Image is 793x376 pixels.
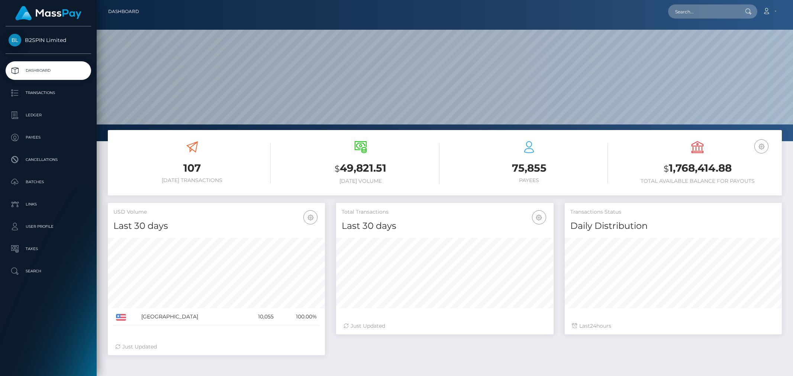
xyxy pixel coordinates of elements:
h4: Last 30 days [113,220,319,233]
h6: Payees [451,177,608,184]
a: Transactions [6,84,91,102]
span: B2SPIN Limited [6,37,91,43]
img: US.png [116,314,126,321]
td: 100.00% [276,308,319,325]
a: User Profile [6,217,91,236]
p: Batches [9,176,88,188]
span: 24 [590,322,596,329]
h3: 75,855 [451,161,608,175]
a: Payees [6,128,91,147]
img: MassPay Logo [15,6,81,20]
h5: Transactions Status [570,208,776,216]
a: Dashboard [6,61,91,80]
small: $ [664,163,669,174]
h3: 107 [113,161,271,175]
a: Ledger [6,106,91,124]
p: Transactions [9,87,88,98]
p: Links [9,199,88,210]
div: Last hours [572,322,774,330]
td: [GEOGRAPHIC_DATA] [139,308,242,325]
h3: 49,821.51 [282,161,439,176]
p: Search [9,266,88,277]
a: Taxes [6,240,91,258]
small: $ [335,163,340,174]
p: Payees [9,132,88,143]
h5: USD Volume [113,208,319,216]
h6: [DATE] Transactions [113,177,271,184]
a: Dashboard [108,4,139,19]
h3: 1,768,414.88 [619,161,776,176]
input: Search... [668,4,738,19]
a: Batches [6,173,91,191]
p: Taxes [9,243,88,255]
img: B2SPIN Limited [9,34,21,46]
p: Ledger [9,110,88,121]
p: Cancellations [9,154,88,165]
td: 10,055 [242,308,276,325]
h6: Total Available Balance for Payouts [619,178,776,184]
h6: [DATE] Volume [282,178,439,184]
h4: Last 30 days [342,220,548,233]
a: Cancellations [6,150,91,169]
h5: Total Transactions [342,208,548,216]
a: Links [6,195,91,214]
p: Dashboard [9,65,88,76]
p: User Profile [9,221,88,232]
h4: Daily Distribution [570,220,776,233]
a: Search [6,262,91,281]
div: Just Updated [344,322,546,330]
div: Just Updated [115,343,317,351]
